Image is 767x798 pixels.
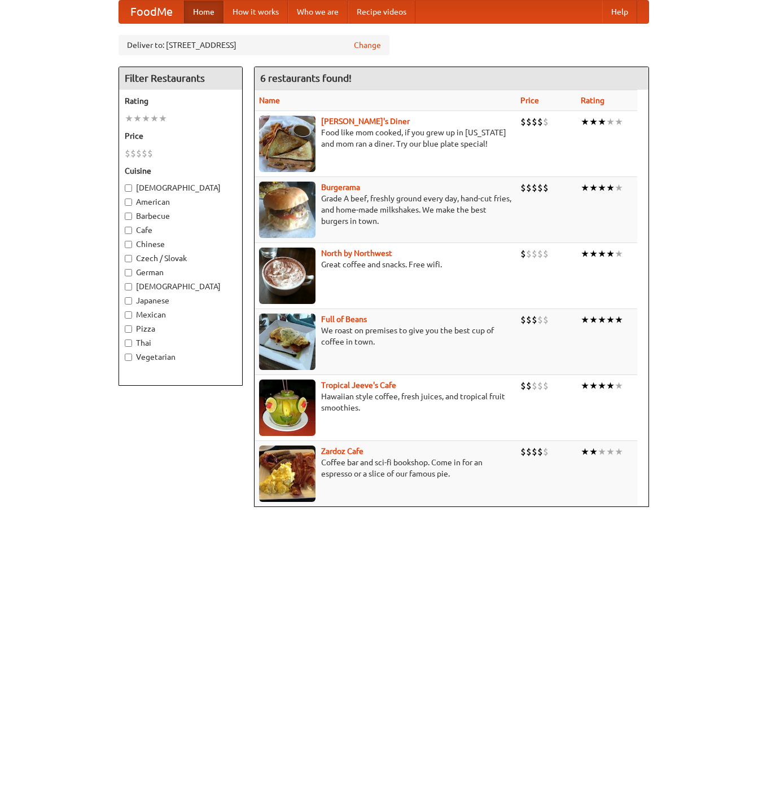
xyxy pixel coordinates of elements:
[537,380,543,392] li: $
[125,351,236,363] label: Vegetarian
[543,380,549,392] li: $
[354,39,381,51] a: Change
[615,314,623,326] li: ★
[606,182,615,194] li: ★
[615,446,623,458] li: ★
[119,67,242,90] h4: Filter Restaurants
[321,447,363,456] a: Zardoz Cafe
[259,325,511,347] p: We roast on premises to give you the best cup of coffee in town.
[125,283,132,290] input: [DEMOGRAPHIC_DATA]
[259,182,315,238] img: burgerama.jpg
[589,182,598,194] li: ★
[526,182,532,194] li: $
[589,314,598,326] li: ★
[125,112,133,125] li: ★
[259,259,511,270] p: Great coffee and snacks. Free wifi.
[602,1,637,23] a: Help
[288,1,348,23] a: Who we are
[125,196,236,208] label: American
[321,315,367,324] a: Full of Beans
[615,182,623,194] li: ★
[615,248,623,260] li: ★
[125,325,132,333] input: Pizza
[321,117,410,126] a: [PERSON_NAME]'s Diner
[147,147,153,160] li: $
[598,380,606,392] li: ★
[150,112,159,125] li: ★
[606,446,615,458] li: ★
[598,116,606,128] li: ★
[259,116,315,172] img: sallys.jpg
[321,249,392,258] b: North by Northwest
[259,391,511,413] p: Hawaiian style coffee, fresh juices, and tropical fruit smoothies.
[526,380,532,392] li: $
[125,210,236,222] label: Barbecue
[589,380,598,392] li: ★
[142,112,150,125] li: ★
[598,248,606,260] li: ★
[526,446,532,458] li: $
[598,182,606,194] li: ★
[125,147,130,160] li: $
[615,380,623,392] li: ★
[259,457,511,479] p: Coffee bar and sci-fi bookshop. Come in for an espresso or a slice of our famous pie.
[125,182,236,193] label: [DEMOGRAPHIC_DATA]
[321,183,360,192] a: Burgerama
[125,309,236,320] label: Mexican
[184,1,223,23] a: Home
[581,314,589,326] li: ★
[581,116,589,128] li: ★
[598,314,606,326] li: ★
[125,95,236,107] h5: Rating
[606,116,615,128] li: ★
[532,116,537,128] li: $
[125,267,236,278] label: German
[125,295,236,306] label: Japanese
[125,255,132,262] input: Czech / Slovak
[543,446,549,458] li: $
[125,269,132,276] input: German
[259,96,280,105] a: Name
[520,314,526,326] li: $
[532,446,537,458] li: $
[537,314,543,326] li: $
[532,182,537,194] li: $
[581,96,604,105] a: Rating
[142,147,147,160] li: $
[615,116,623,128] li: ★
[125,213,132,220] input: Barbecue
[520,116,526,128] li: $
[526,248,532,260] li: $
[526,116,532,128] li: $
[125,337,236,349] label: Thai
[537,182,543,194] li: $
[223,1,288,23] a: How it works
[125,340,132,347] input: Thai
[589,116,598,128] li: ★
[520,380,526,392] li: $
[581,248,589,260] li: ★
[520,182,526,194] li: $
[136,147,142,160] li: $
[537,248,543,260] li: $
[581,446,589,458] li: ★
[119,1,184,23] a: FoodMe
[133,112,142,125] li: ★
[543,182,549,194] li: $
[119,35,389,55] div: Deliver to: [STREET_ADDRESS]
[543,116,549,128] li: $
[537,116,543,128] li: $
[125,184,132,192] input: [DEMOGRAPHIC_DATA]
[581,182,589,194] li: ★
[259,248,315,304] img: north.jpg
[125,281,236,292] label: [DEMOGRAPHIC_DATA]
[543,314,549,326] li: $
[125,227,132,234] input: Cafe
[259,127,511,149] p: Food like mom cooked, if you grew up in [US_STATE] and mom ran a diner. Try our blue plate special!
[259,314,315,370] img: beans.jpg
[125,130,236,142] h5: Price
[125,323,236,334] label: Pizza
